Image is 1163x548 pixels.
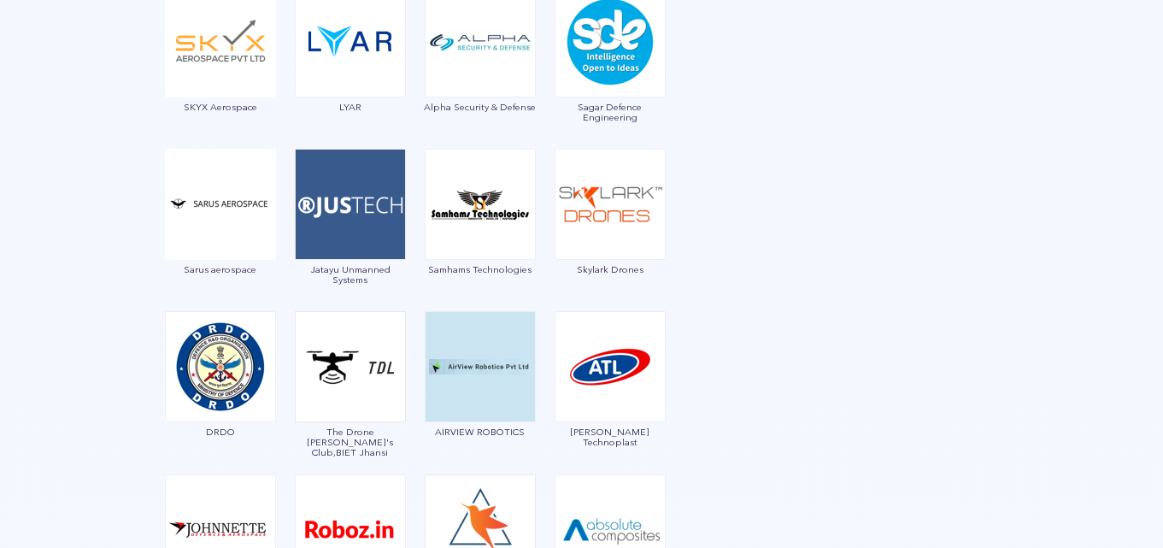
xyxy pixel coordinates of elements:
[295,311,406,422] img: ic_thedronelearners.png
[424,264,537,274] span: Samhams Technologies
[424,102,537,112] span: Alpha Security & Defense
[164,102,277,112] span: SKYX Aerospace
[164,427,277,437] span: DRDO
[294,33,407,112] a: LYAR
[554,196,667,274] a: Skylark Drones
[294,102,407,112] span: LYAR
[165,149,276,260] img: img_sarus.png
[555,311,666,422] img: ic_anjanitechnoplast.png
[164,264,277,274] span: Sarus aerospace
[424,427,537,437] span: AIRVIEW ROBOTICS
[424,33,537,112] a: Alpha Security & Defense
[164,358,277,437] a: DRDO
[555,149,666,260] img: ic_skylark.png
[294,427,407,457] span: The Drone [PERSON_NAME]'s Club,BIET Jhansi
[294,358,407,457] a: The Drone [PERSON_NAME]'s Club,BIET Jhansi
[164,33,277,112] a: SKYX Aerospace
[295,149,406,260] img: ic_jatayu.png
[554,427,667,447] span: [PERSON_NAME] Technoplast
[554,264,667,274] span: Skylark Drones
[554,358,667,447] a: [PERSON_NAME] Technoplast
[424,196,537,274] a: Samhams Technologies
[164,196,277,274] a: Sarus aerospace
[294,264,407,285] span: Jatayu Unmanned Systems
[425,311,536,422] img: img_airview.png
[165,311,276,422] img: ic_drdo.png
[424,358,537,437] a: AIRVIEW ROBOTICS
[425,149,536,260] img: ic_samhams.png
[554,33,667,122] a: Sagar Defence Engineering
[294,196,407,285] a: Jatayu Unmanned Systems
[554,102,667,122] span: Sagar Defence Engineering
